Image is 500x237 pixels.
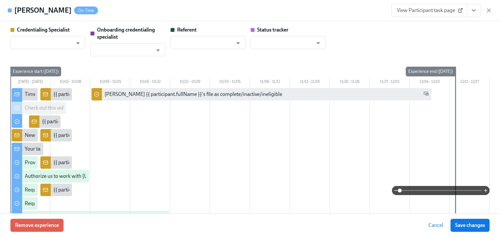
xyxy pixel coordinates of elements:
strong: Onboarding credentialing specialist [97,27,155,40]
button: Open [313,38,323,48]
strong: Credentialing Specialist [17,27,70,33]
div: Request your JCDNE scores [25,200,87,207]
div: {{ participant.fullName }} has uploaded their Third Party Authorization [42,118,198,125]
div: Authorize us to work with [US_STATE] on your behalf [25,173,141,180]
div: {{ participant.fullName }} has uploaded a receipt for their JCDNE test scores [53,159,221,166]
div: 11/13 – 11/19 [290,78,330,87]
div: [DATE] – [DATE] [10,78,50,87]
span: On Time [74,8,98,13]
div: 11/27 – 12/03 [370,78,410,87]
div: Experience end ([DATE]) [406,67,455,76]
div: 10/23 – 10/29 [170,78,210,87]
button: Save changes [451,219,490,232]
div: 12/04 – 12/10 [410,78,450,87]
div: Provide us with some extra info for the [US_STATE] state application [25,159,174,166]
button: Cancel [424,219,448,232]
div: 10/09 – 10/15 [90,78,130,87]
div: 11/06 – 11/12 [250,78,290,87]
div: {{ participant.fullName }} has provided their transcript [53,91,173,98]
button: Open [153,45,163,55]
div: 11/20 – 11/26 [330,78,370,87]
span: Save changes [455,222,485,229]
span: Remove experience [15,222,59,229]
button: Remove experience [10,219,63,232]
h4: [PERSON_NAME] [14,6,72,15]
div: Check out this video to learn more about the OCC [25,104,133,112]
span: View Participant task page [397,7,462,14]
div: [PERSON_NAME] {{ participant.fullName }}'s file as complete/inactive/ineligible [104,91,282,98]
div: Your tailored to-do list for [US_STATE] licensing process [25,145,147,152]
div: 12/11 – 12/17 [450,78,490,87]
div: 10/16 – 10/22 [130,78,170,87]
div: New doctor enrolled in OCC licensure process: {{ participant.fullName }} [25,132,185,139]
span: Work Email [424,91,429,98]
button: Open [233,38,243,48]
div: 10/02 – 10/08 [50,78,90,87]
div: {{ participant.fullName }} has uploaded a receipt for their regional test scores [53,132,223,139]
div: 10/30 – 11/05 [210,78,250,87]
div: Experience start ([DATE]) [10,67,61,76]
div: Time to begin your [US_STATE] license application [25,91,135,98]
a: View Participant task page [391,4,467,17]
button: Open [73,38,83,48]
span: Cancel [428,222,443,229]
button: View task page [467,4,480,17]
strong: Status tracker [257,27,288,33]
strong: Referent [177,27,197,33]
